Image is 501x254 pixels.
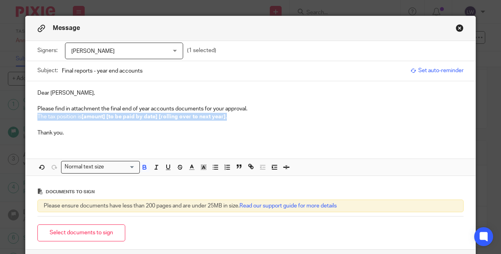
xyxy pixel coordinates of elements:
[37,89,464,97] p: Dear [PERSON_NAME],
[239,203,337,209] a: Read our support guide for more details
[82,114,226,120] strong: [amount] [to be paid by date] [rolling over to next year]
[410,67,464,75] span: Set auto-reminder
[61,161,140,173] div: Search for option
[37,224,125,241] button: Select documents to sign
[37,67,58,75] label: Subject:
[46,190,95,194] span: Documents to sign
[107,163,135,171] input: Search for option
[37,113,464,121] p: The tax position is .
[37,105,464,113] p: Please find in attachment the final end of year accounts documents for your approval.
[37,200,464,212] div: Please ensure documents have less than 200 pages and are under 25MB in size.
[63,163,106,171] span: Normal text size
[37,129,464,137] p: Thank you.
